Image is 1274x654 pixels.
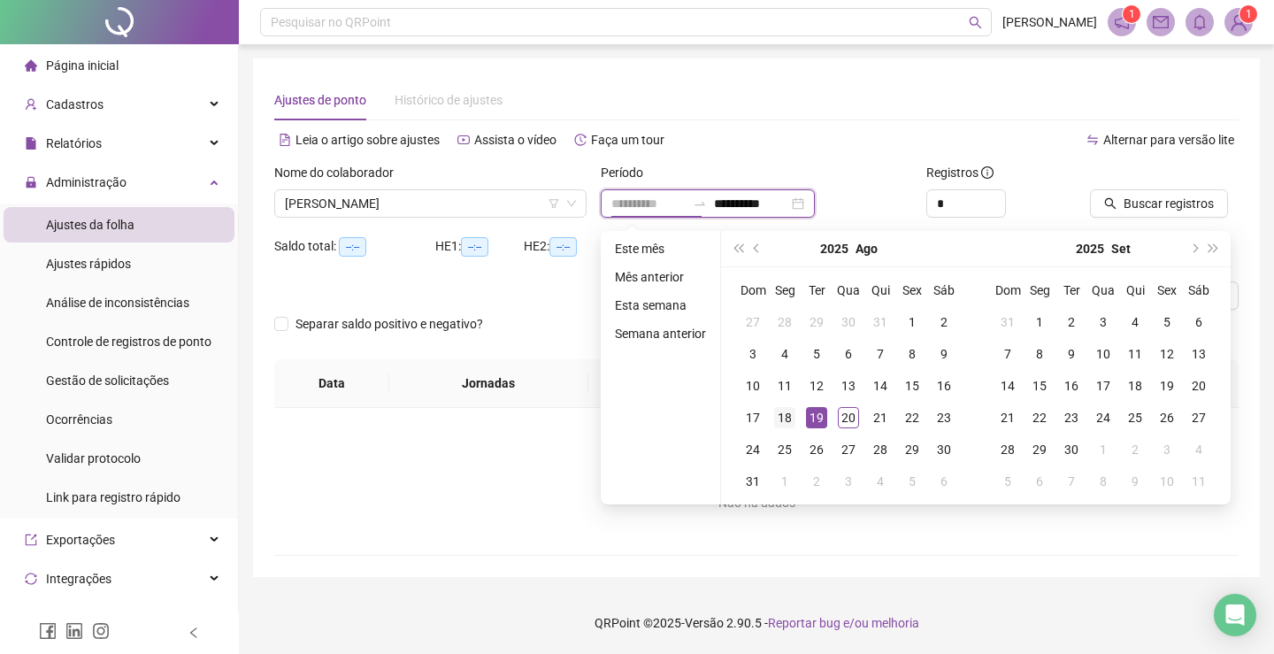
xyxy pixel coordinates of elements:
div: 8 [1029,343,1050,365]
td: 2025-08-18 [769,402,801,434]
button: super-prev-year [728,231,748,266]
button: super-next-year [1204,231,1224,266]
span: filter [549,198,559,209]
th: Ter [1055,274,1087,306]
td: 2025-08-20 [833,402,864,434]
td: 2025-10-06 [1024,465,1055,497]
button: month panel [1111,231,1131,266]
img: 83888 [1225,9,1252,35]
div: 7 [997,343,1018,365]
td: 2025-09-18 [1119,370,1151,402]
div: 26 [1156,407,1178,428]
td: 2025-10-10 [1151,465,1183,497]
div: 22 [902,407,923,428]
td: 2025-09-29 [1024,434,1055,465]
td: 2025-08-16 [928,370,960,402]
th: Qua [1087,274,1119,306]
td: 2025-09-06 [928,465,960,497]
td: 2025-09-09 [1055,338,1087,370]
span: Assista o vídeo [474,133,556,147]
td: 2025-10-08 [1087,465,1119,497]
td: 2025-09-22 [1024,402,1055,434]
span: sync [25,573,37,585]
td: 2025-08-21 [864,402,896,434]
div: 4 [870,471,891,492]
td: 2025-09-23 [1055,402,1087,434]
span: youtube [457,134,470,146]
span: Exportações [46,533,115,547]
span: down [566,198,577,209]
td: 2025-07-31 [864,306,896,338]
div: 17 [742,407,764,428]
td: 2025-09-20 [1183,370,1215,402]
td: 2025-10-11 [1183,465,1215,497]
div: 31 [742,471,764,492]
td: 2025-10-05 [992,465,1024,497]
div: 3 [1093,312,1114,333]
span: user-add [25,98,37,111]
div: 9 [1124,471,1146,492]
div: 23 [933,407,955,428]
td: 2025-08-02 [928,306,960,338]
span: Validar protocolo [46,451,141,465]
div: 16 [933,375,955,396]
div: 11 [774,375,795,396]
button: next-year [1184,231,1203,266]
td: 2025-09-12 [1151,338,1183,370]
td: 2025-09-17 [1087,370,1119,402]
th: Entrada 1 [588,359,712,408]
div: HE 2: [524,236,612,257]
td: 2025-09-07 [992,338,1024,370]
div: 10 [742,375,764,396]
span: --:-- [549,237,577,257]
td: 2025-07-28 [769,306,801,338]
button: Buscar registros [1090,189,1228,218]
div: 9 [1061,343,1082,365]
span: 1 [1129,8,1135,20]
span: info-circle [981,166,994,179]
div: 4 [1124,312,1146,333]
div: 3 [838,471,859,492]
span: left [188,627,200,639]
div: 31 [870,312,891,333]
div: 25 [1124,407,1146,428]
span: Aceite de uso [46,611,119,625]
th: Qua [833,274,864,306]
td: 2025-08-28 [864,434,896,465]
td: 2025-09-01 [769,465,801,497]
td: 2025-09-28 [992,434,1024,465]
span: Ajustes rápidos [46,257,131,271]
td: 2025-09-16 [1055,370,1087,402]
span: history [574,134,587,146]
div: 12 [1156,343,1178,365]
th: Sáb [1183,274,1215,306]
div: 16 [1061,375,1082,396]
span: search [1104,197,1117,210]
td: 2025-08-30 [928,434,960,465]
td: 2025-09-26 [1151,402,1183,434]
span: Leia o artigo sobre ajustes [295,133,440,147]
td: 2025-08-17 [737,402,769,434]
td: 2025-08-06 [833,338,864,370]
div: 20 [838,407,859,428]
span: Ocorrências [46,412,112,427]
div: 1 [1093,439,1114,460]
td: 2025-09-01 [1024,306,1055,338]
div: 31 [997,312,1018,333]
div: 2 [806,471,827,492]
span: Separar saldo positivo e negativo? [288,314,490,334]
span: Histórico de ajustes [395,93,503,107]
span: file-text [279,134,291,146]
td: 2025-09-30 [1055,434,1087,465]
div: 6 [1188,312,1209,333]
td: 2025-08-23 [928,402,960,434]
button: month panel [856,231,878,266]
th: Qui [1119,274,1151,306]
div: 29 [902,439,923,460]
td: 2025-08-07 [864,338,896,370]
th: Seg [1024,274,1055,306]
div: 2 [1124,439,1146,460]
span: Registros [926,163,994,182]
td: 2025-08-27 [833,434,864,465]
td: 2025-08-26 [801,434,833,465]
